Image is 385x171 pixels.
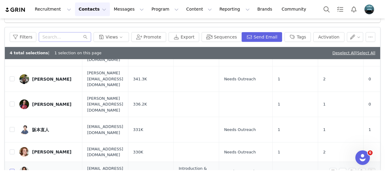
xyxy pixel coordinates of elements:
[356,51,375,55] span: |
[75,2,110,16] button: Contacts
[133,149,143,155] span: 330K
[19,99,29,109] img: d86488d2-16a9-4c95-95da-27c05b0a140c--s.jpg
[32,127,49,132] div: 阪本直人
[323,76,325,82] span: 2
[334,2,347,16] a: Tasks
[87,96,123,113] span: [PERSON_NAME][EMAIL_ADDRESS][DOMAIN_NAME]
[19,147,29,157] img: e786b3e8-4dff-48d4-9d65-ccb32be8e707--s.jpg
[347,2,360,16] button: Notifications
[5,7,26,13] img: grin logo
[361,5,380,14] button: Profile
[148,2,182,16] button: Program
[94,32,129,42] button: Views
[131,32,166,42] button: Promote
[19,99,77,109] a: [PERSON_NAME]
[216,2,253,16] button: Reporting
[19,147,77,157] a: [PERSON_NAME]
[278,2,313,16] a: Community
[224,127,256,133] span: Needs Outreach
[202,32,242,42] button: Sequences
[285,32,311,42] button: Tags
[278,149,280,155] span: 1
[32,102,71,107] div: [PERSON_NAME]
[32,77,71,82] div: [PERSON_NAME]
[278,101,280,107] span: 1
[224,76,256,82] span: Needs Outreach
[19,74,29,84] img: ea1b499e-214a-4035-9863-0724037cd670--s.jpg
[320,2,333,16] button: Search
[323,127,325,133] span: 1
[357,51,375,55] a: Select All
[278,127,280,133] span: 1
[224,149,256,155] span: Needs Outreach
[278,76,280,82] span: 1
[31,2,75,16] button: Recruitment
[83,35,87,39] i: icon: search
[169,32,199,42] button: Export
[133,76,147,82] span: 341.3K
[368,150,373,155] span: 6
[332,51,356,55] a: Deselect All
[87,124,123,136] span: [EMAIL_ADDRESS][DOMAIN_NAME]
[10,32,36,42] button: Filters
[87,70,123,88] span: [PERSON_NAME][EMAIL_ADDRESS][DOMAIN_NAME]
[323,149,325,155] span: 2
[133,127,143,133] span: 331K
[364,5,374,14] img: 61dbe848-ba83-4eff-9535-8cdca3cf6bd2.png
[133,101,147,107] span: 336.2K
[39,32,91,42] input: Search...
[19,125,77,135] a: 阪本直人
[10,51,48,55] b: 4 total selections
[32,149,71,154] div: [PERSON_NAME]
[355,150,370,165] iframe: Intercom live chat
[242,32,282,42] button: Send Email
[254,2,278,16] a: Brands
[19,125,29,135] img: 590dd0ba-0533-45ba-9a5f-9a513e2a4202.jpg
[323,101,325,107] span: 1
[183,2,216,16] button: Content
[10,50,101,56] div: | 1 selection on this page
[87,146,123,158] span: [EMAIL_ADDRESS][DOMAIN_NAME]
[110,2,147,16] button: Messages
[19,74,77,84] a: [PERSON_NAME]
[313,32,344,42] button: Activation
